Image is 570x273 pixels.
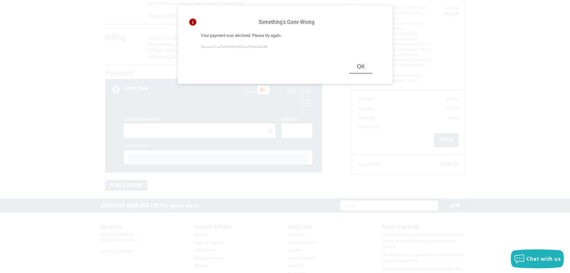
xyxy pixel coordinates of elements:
[349,60,372,74] button: Ok
[511,249,564,268] button: Chat with us
[201,45,216,49] span: Request ID:
[259,19,315,25] span: Something's gone wrong
[526,255,561,262] span: Chat with us
[201,32,373,39] p: Your payment was declined. Please try again.
[217,45,267,49] span: ea79d6d75d0c2505cac2f09ba1e0c088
